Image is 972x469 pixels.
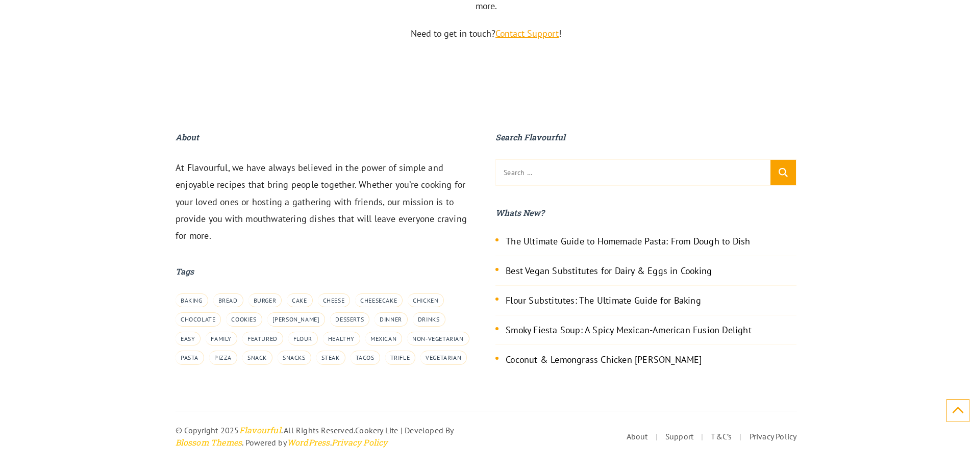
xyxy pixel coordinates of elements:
a: Family (1 item) [206,332,237,346]
p: At Flavourful, we have always believed in the power of simple and enjoyable recipes that bring pe... [176,159,477,244]
a: Chocolate (6 items) [176,312,221,327]
a: Privacy Policy [750,431,797,441]
a: Burger (1 item) [248,293,282,308]
a: Chicken (1 item) [408,293,444,308]
a: The Ultimate Guide to Homemade Pasta: From Dough to Dish [506,235,750,247]
span: © Copyright 2025 . All Rights Reserved. [176,425,356,435]
a: T&C’s [711,431,732,441]
a: Smoky Fiesta Soup: A Spicy Mexican-American Fusion Delight [506,324,752,336]
input: Search [770,160,796,185]
a: Cheese (7 items) [318,293,351,308]
a: flour (1 item) [288,332,318,346]
a: Vegetarian (9 items) [420,351,467,365]
a: Snack (16 items) [242,351,272,365]
a: Flour Substitutes: The Ultimate Guide for Baking [506,294,701,306]
a: Featured (14 items) [242,332,283,346]
h2: About [176,131,477,144]
h2: Search Flavourful [495,131,796,144]
a: Cake (4 items) [287,293,312,308]
h2: Tags [176,265,477,278]
a: Blossom Themes [176,436,242,449]
a: Curry (1 item) [267,312,326,327]
a: Cookies (1 item) [226,312,262,327]
a: Drinks (1 item) [413,312,445,327]
a: Support [665,431,693,441]
a: Dinner (12 items) [375,312,408,327]
div: Cookery Lite | Developed By . Powered by . [176,424,486,449]
a: baking (1 item) [176,293,208,308]
a: steak (1 item) [316,351,345,365]
a: Healthy (6 items) [323,332,360,346]
a: Contact Support [495,28,559,39]
a: WordPress [287,436,330,449]
p: Need to get in touch? ! [202,25,771,42]
a: About [627,431,648,441]
a: Tacos (2 items) [351,351,380,365]
a: Pizza (1 item) [209,351,237,365]
a: Pasta (1 item) [176,351,204,365]
a: Coconut & Lemongrass Chicken [PERSON_NAME] [506,354,702,365]
a: Privacy Policy [332,436,388,449]
a: Easy (1 item) [176,332,201,346]
h2: Whats New? [495,206,796,219]
a: Cheesecake (1 item) [355,293,403,308]
a: Snacks (1 item) [278,351,311,365]
a: Best Vegan Substitutes for Dairy & Eggs in Cooking [506,265,712,277]
a: Trifle (1 item) [385,351,416,365]
a: Non-Vegetarian (2 items) [407,332,469,346]
a: Desserts (19 items) [330,312,369,327]
a: Bread (1 item) [213,293,243,308]
a: Mexican (2 items) [365,332,402,346]
a: Flavourful [239,424,281,436]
